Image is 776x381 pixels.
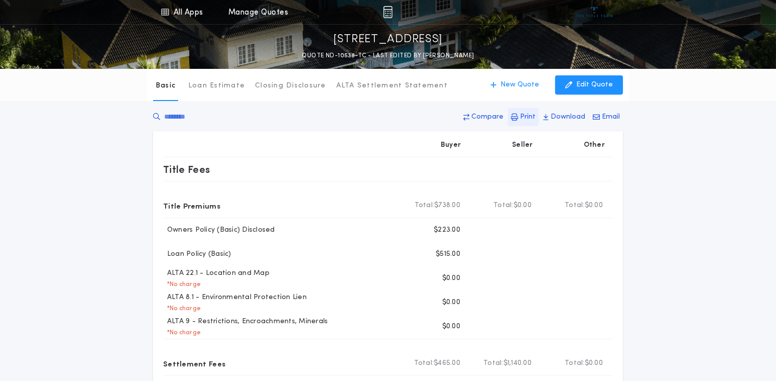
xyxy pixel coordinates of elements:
[442,322,460,332] p: $0.00
[156,81,176,91] p: Basic
[576,80,613,90] p: Edit Quote
[500,80,539,90] p: New Quote
[163,293,307,303] p: ALTA 8.1 - Environmental Protection Lien
[434,225,460,235] p: $223.00
[590,108,623,126] button: Email
[480,75,549,94] button: New Quote
[163,161,210,177] p: Title Fees
[442,298,460,308] p: $0.00
[565,358,585,368] b: Total:
[188,81,245,91] p: Loan Estimate
[540,108,588,126] button: Download
[442,273,460,283] p: $0.00
[383,6,393,18] img: img
[512,140,533,150] p: Seller
[460,108,506,126] button: Compare
[565,201,585,211] b: Total:
[163,225,275,235] p: Owners Policy (Basic) Disclosed
[576,7,613,17] img: vs-icon
[163,249,231,259] p: Loan Policy (Basic)
[555,75,623,94] button: Edit Quote
[584,140,605,150] p: Other
[493,201,513,211] b: Total:
[163,280,201,289] p: * No charge
[585,358,603,368] span: $0.00
[551,112,585,122] p: Download
[434,358,460,368] span: $465.00
[483,358,503,368] b: Total:
[415,201,435,211] b: Total:
[513,201,532,211] span: $0.00
[336,81,448,91] p: ALTA Settlement Statement
[255,81,326,91] p: Closing Disclosure
[163,329,201,337] p: * No charge
[434,201,460,211] span: $738.00
[302,51,474,61] p: QUOTE ND-10538-TC - LAST EDITED BY [PERSON_NAME]
[508,108,539,126] button: Print
[503,358,532,368] span: $1,140.00
[414,358,434,368] b: Total:
[585,201,603,211] span: $0.00
[520,112,536,122] p: Print
[436,249,460,259] p: $515.00
[333,32,443,48] p: [STREET_ADDRESS]
[471,112,503,122] p: Compare
[602,112,620,122] p: Email
[163,355,225,371] p: Settlement Fees
[163,317,328,327] p: ALTA 9 - Restrictions, Encroachments, Minerals
[441,140,461,150] p: Buyer
[163,198,220,214] p: Title Premiums
[163,268,270,278] p: ALTA 22.1 - Location and Map
[163,305,201,313] p: * No charge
